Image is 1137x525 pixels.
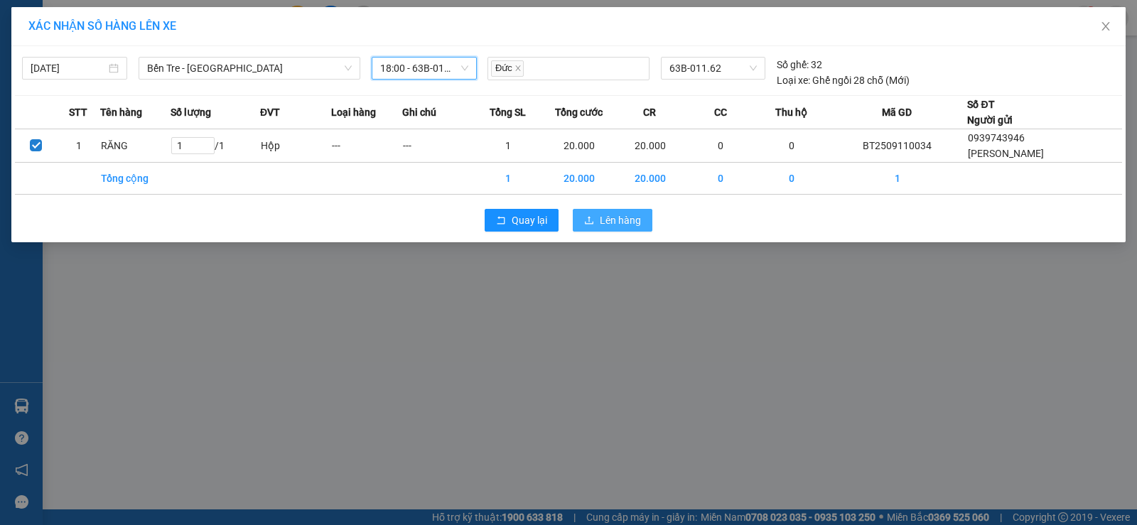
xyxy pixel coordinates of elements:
[28,19,176,33] span: XÁC NHẬN SỐ HÀNG LÊN XE
[968,132,1025,144] span: 0939743946
[967,97,1013,128] div: Số ĐT Người gửi
[5,72,109,91] td: CR:
[615,163,686,195] td: 20.000
[110,16,211,29] p: Nhận:
[31,60,106,76] input: 11/09/2025
[100,129,171,163] td: RĂNG
[669,58,757,79] span: 63B-011.62
[1086,7,1126,47] button: Close
[171,129,260,163] td: / 1
[58,129,100,163] td: 1
[777,72,810,88] span: Loại xe:
[882,104,912,120] span: Mã GD
[402,129,473,163] td: ---
[686,129,757,163] td: 0
[6,31,92,45] span: [PERSON_NAME]
[110,47,174,60] span: 0979115020
[203,97,211,113] span: 1
[775,104,807,120] span: Thu hộ
[968,148,1044,159] span: [PERSON_NAME]
[777,72,910,88] div: Ghế ngồi 28 chỗ (Mới)
[777,57,822,72] div: 32
[544,129,615,163] td: 20.000
[344,64,352,72] span: down
[380,58,468,79] span: 18:00 - 63B-011.62
[331,104,376,120] span: Loại hàng
[756,129,827,163] td: 0
[573,209,652,232] button: uploadLên hàng
[127,75,134,88] span: 0
[140,16,177,29] span: Quận 5
[331,129,402,163] td: ---
[402,104,436,120] span: Ghi chú
[109,72,212,91] td: CC:
[584,215,594,227] span: upload
[544,163,615,195] td: 20.000
[6,47,70,60] span: 0939743946
[827,163,967,195] td: 1
[485,209,559,232] button: rollbackQuay lại
[110,31,196,45] span: [PERSON_NAME]
[473,163,544,195] td: 1
[260,104,280,120] span: ĐVT
[100,163,171,195] td: Tổng cộng
[600,212,641,228] span: Lên hàng
[6,16,108,29] p: Gửi từ:
[171,104,211,120] span: Số lượng
[187,99,203,112] span: SL:
[514,65,522,72] span: close
[496,215,506,227] span: rollback
[23,75,58,88] span: 20.000
[491,60,524,77] span: Đức
[643,104,656,120] span: CR
[615,129,686,163] td: 20.000
[555,104,603,120] span: Tổng cước
[6,99,83,112] span: 1 - Hộp (RĂNG)
[756,163,827,195] td: 0
[69,104,87,120] span: STT
[40,16,80,29] span: Bến Tre
[827,129,967,163] td: BT2509110034
[473,129,544,163] td: 1
[714,104,727,120] span: CC
[1100,21,1111,32] span: close
[686,163,757,195] td: 0
[777,57,809,72] span: Số ghế:
[260,129,331,163] td: Hộp
[147,58,352,79] span: Bến Tre - Sài Gòn
[512,212,547,228] span: Quay lại
[100,104,142,120] span: Tên hàng
[490,104,526,120] span: Tổng SL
